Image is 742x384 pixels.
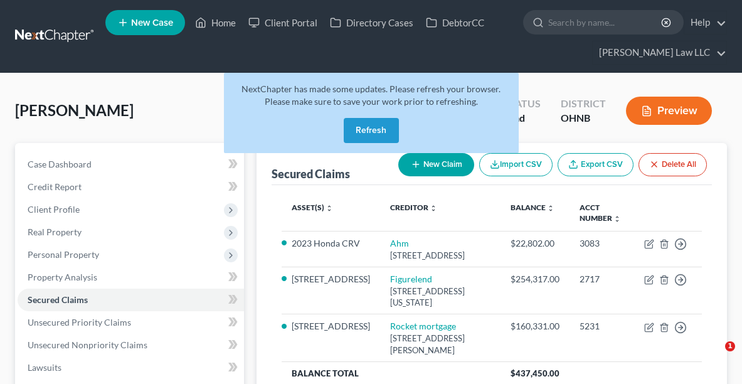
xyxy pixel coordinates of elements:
[390,285,490,309] div: [STREET_ADDRESS][US_STATE]
[18,153,244,176] a: Case Dashboard
[390,250,490,262] div: [STREET_ADDRESS]
[580,237,624,250] div: 3083
[242,11,324,34] a: Client Portal
[390,203,437,212] a: Creditor unfold_more
[390,238,409,248] a: Ahm
[18,334,244,356] a: Unsecured Nonpriority Claims
[28,362,61,373] span: Lawsuits
[593,41,726,64] a: [PERSON_NAME] Law LLC
[18,266,244,289] a: Property Analysis
[28,339,147,350] span: Unsecured Nonpriority Claims
[28,317,131,328] span: Unsecured Priority Claims
[613,215,621,223] i: unfold_more
[28,249,99,260] span: Personal Property
[28,159,92,169] span: Case Dashboard
[548,11,663,34] input: Search by name...
[639,153,707,176] button: Delete All
[561,111,606,125] div: OHNB
[18,289,244,311] a: Secured Claims
[558,153,633,176] a: Export CSV
[292,320,370,333] li: [STREET_ADDRESS]
[684,11,726,34] a: Help
[511,203,554,212] a: Balance unfold_more
[18,311,244,334] a: Unsecured Priority Claims
[504,97,541,111] div: Status
[28,294,88,305] span: Secured Claims
[699,341,729,371] iframe: Intercom live chat
[580,203,621,223] a: Acct Number unfold_more
[292,203,333,212] a: Asset(s) unfold_more
[626,97,712,125] button: Preview
[292,237,370,250] li: 2023 Honda CRV
[511,368,559,378] span: $437,450.00
[725,341,735,351] span: 1
[131,18,173,28] span: New Case
[511,320,559,333] div: $160,331.00
[18,176,244,198] a: Credit Report
[28,181,82,192] span: Credit Report
[292,273,370,285] li: [STREET_ADDRESS]
[390,274,432,284] a: Figurelend
[430,205,437,212] i: unfold_more
[561,97,606,111] div: District
[28,204,80,215] span: Client Profile
[282,361,501,384] th: Balance Total
[15,101,134,119] span: [PERSON_NAME]
[324,11,420,34] a: Directory Cases
[398,153,474,176] button: New Claim
[511,273,559,285] div: $254,317.00
[18,356,244,379] a: Lawsuits
[420,11,490,34] a: DebtorCC
[272,166,350,181] div: Secured Claims
[504,111,541,125] div: Lead
[189,11,242,34] a: Home
[344,118,399,143] button: Refresh
[390,333,490,356] div: [STREET_ADDRESS][PERSON_NAME]
[390,321,456,331] a: Rocket mortgage
[580,320,624,333] div: 5231
[28,227,82,237] span: Real Property
[326,205,333,212] i: unfold_more
[241,83,501,107] span: NextChapter has made some updates. Please refresh your browser. Please make sure to save your wor...
[511,237,559,250] div: $22,802.00
[547,205,554,212] i: unfold_more
[580,273,624,285] div: 2717
[28,272,97,282] span: Property Analysis
[479,153,553,176] button: Import CSV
